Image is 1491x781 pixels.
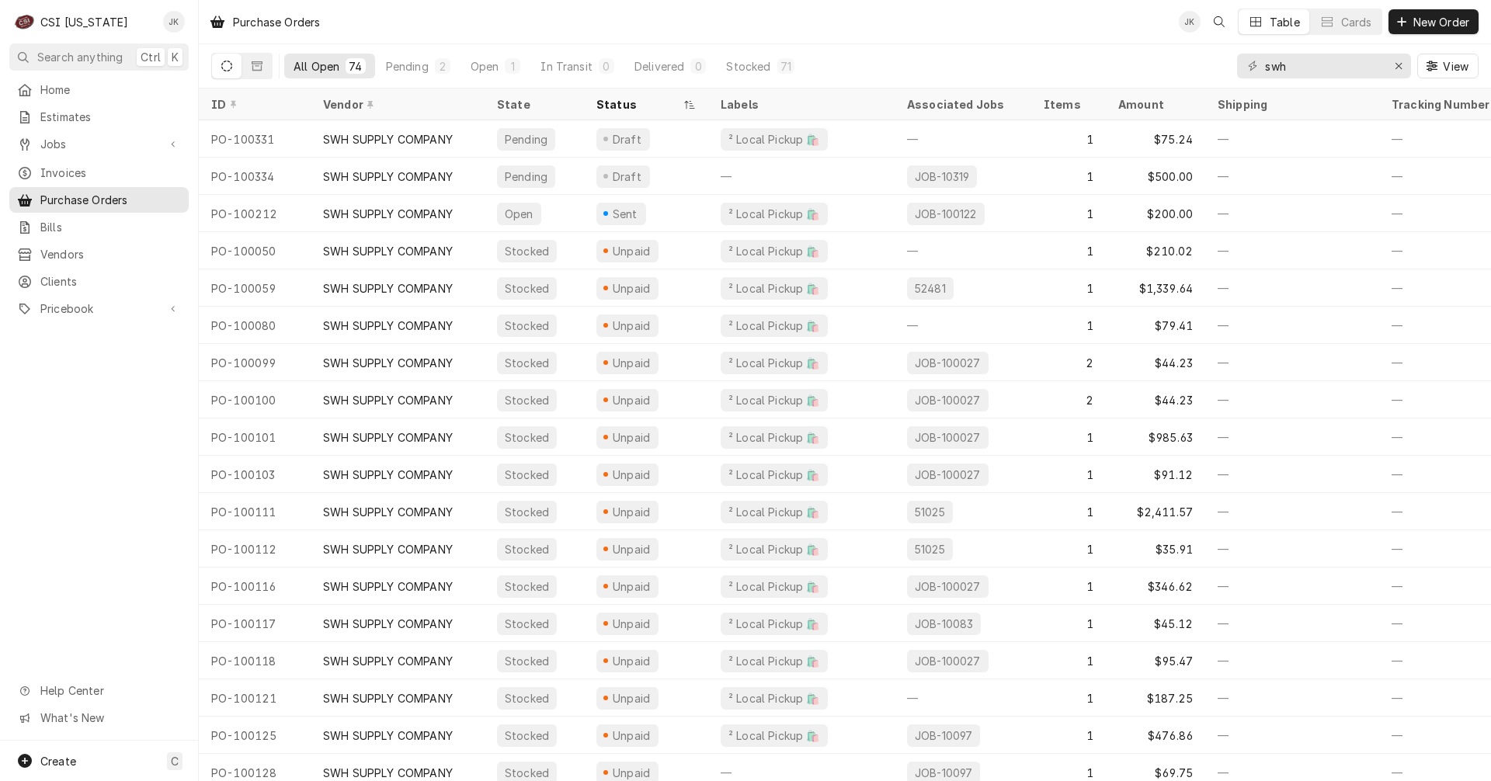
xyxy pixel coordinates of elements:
div: SWH SUPPLY COMPANY [323,653,453,669]
div: Unpaid [610,355,652,371]
a: Vendors [9,241,189,267]
div: ² Local Pickup 🛍️ [727,355,822,371]
div: 52481 [913,280,947,297]
button: New Order [1388,9,1479,34]
div: All Open [294,58,339,75]
div: ² Local Pickup 🛍️ [727,243,822,259]
div: SWH SUPPLY COMPANY [323,578,453,595]
div: 2 [1031,381,1106,418]
div: PO-100100 [199,381,311,418]
div: Unpaid [610,243,652,259]
div: Table [1270,14,1300,30]
div: $2,411.57 [1106,493,1205,530]
a: Go to Jobs [9,131,189,157]
div: 0 [693,58,703,75]
span: Jobs [40,136,158,152]
span: New Order [1410,14,1472,30]
div: — [895,232,1031,269]
span: Pricebook [40,300,158,317]
div: Delivered [634,58,684,75]
div: 71 [780,58,791,75]
div: $91.12 [1106,456,1205,493]
div: 1 [1031,679,1106,717]
div: JK [1179,11,1201,33]
div: Stocked [503,653,551,669]
div: Pending [386,58,429,75]
div: $44.23 [1106,344,1205,381]
div: Amount [1118,96,1190,113]
div: ² Local Pickup 🛍️ [727,429,822,446]
div: 1 [1031,456,1106,493]
a: Clients [9,269,189,294]
div: SWH SUPPLY COMPANY [323,690,453,706]
div: Unpaid [610,727,652,744]
div: Stocked [503,616,551,632]
div: SWH SUPPLY COMPANY [323,727,453,744]
div: PO-100050 [199,232,311,269]
div: SWH SUPPLY COMPANY [323,168,453,185]
span: Bills [40,219,181,235]
div: PO-100331 [199,120,311,158]
div: Sent [610,206,640,222]
div: JOB-10097 [913,727,974,744]
div: — [1205,456,1379,493]
div: Stocked [503,504,551,520]
a: Go to What's New [9,705,189,731]
div: PO-100101 [199,418,311,456]
div: SWH SUPPLY COMPANY [323,280,453,297]
span: Create [40,755,76,768]
div: Unpaid [610,541,652,557]
span: Clients [40,273,181,290]
div: Stocked [503,243,551,259]
span: Purchase Orders [40,192,181,208]
button: Open search [1207,9,1232,34]
div: Unpaid [610,392,652,408]
span: Ctrl [141,49,161,65]
div: SWH SUPPLY COMPANY [323,429,453,446]
div: 1 [1031,269,1106,307]
div: Shipping [1218,96,1367,113]
div: — [1205,120,1379,158]
div: 1 [1031,120,1106,158]
button: View [1417,54,1479,78]
div: 0 [602,58,611,75]
div: — [895,120,1031,158]
div: 1 [1031,530,1106,568]
div: PO-100099 [199,344,311,381]
div: Stocked [503,318,551,334]
div: PO-100059 [199,269,311,307]
div: Items [1044,96,1090,113]
div: PO-100125 [199,717,311,754]
span: Home [40,82,181,98]
div: Unpaid [610,765,652,781]
div: In Transit [540,58,593,75]
span: C [171,753,179,769]
div: ² Local Pickup 🛍️ [727,653,822,669]
div: — [1205,232,1379,269]
div: $95.47 [1106,642,1205,679]
div: — [1205,307,1379,344]
div: SWH SUPPLY COMPANY [323,243,453,259]
div: — [1205,679,1379,717]
div: Pending [503,168,549,185]
div: JOB-100122 [913,206,978,222]
div: PO-100112 [199,530,311,568]
div: Unpaid [610,504,652,520]
div: — [1205,381,1379,418]
div: Stocked [503,429,551,446]
div: ² Local Pickup 🛍️ [727,318,822,334]
div: Stocked [503,765,551,781]
span: Estimates [40,109,181,125]
div: 74 [349,58,362,75]
div: ² Local Pickup 🛍️ [727,541,822,557]
div: 1 [1031,568,1106,605]
div: $35.91 [1106,530,1205,568]
div: 51025 [913,504,947,520]
div: — [1205,493,1379,530]
div: — [1205,344,1379,381]
div: — [895,307,1031,344]
div: JOB-100027 [913,467,982,483]
a: Go to Help Center [9,678,189,703]
div: Draft [610,168,644,185]
div: JOB-100027 [913,578,982,595]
